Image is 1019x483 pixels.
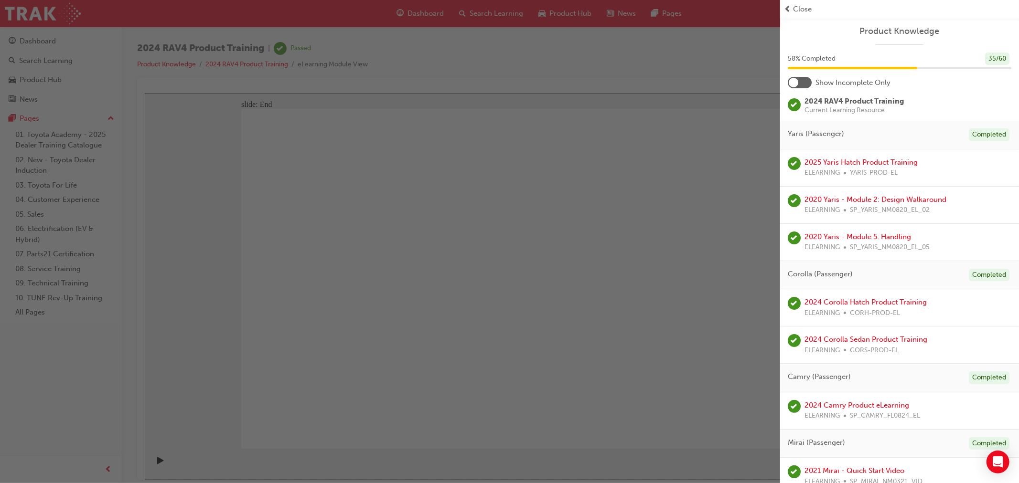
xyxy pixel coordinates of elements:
span: learningRecordVerb_PASS-icon [788,157,801,170]
a: 2024 Corolla Sedan Product Training [804,335,927,344]
span: Show Incomplete Only [815,77,890,88]
div: Open Intercom Messenger [987,451,1009,473]
span: Yaris (Passenger) [788,128,844,139]
span: ELEARNING [804,345,840,356]
input: volume [833,376,895,383]
span: CORH-PROD-EL [850,308,900,319]
span: ELEARNING [804,308,840,319]
a: Product Knowledge [788,26,1011,37]
a: 2021 Mirai - Quick Start Video [804,466,904,475]
div: Completed [969,269,1009,282]
div: Completed [969,437,1009,450]
a: 2020 Yaris - Module 2: Design Walkaround [804,195,946,204]
div: playback controls [5,356,21,387]
span: learningRecordVerb_PASS-icon [788,465,801,478]
button: Mute (Ctrl+Alt+M) [832,364,847,375]
a: 2025 Yaris Hatch Product Training [804,158,918,167]
div: 35 / 60 [985,52,1009,65]
span: SP_YARIS_NM0820_EL_02 [850,205,930,216]
span: learningRecordVerb_PASS-icon [788,231,801,244]
div: Completed [969,128,1009,141]
span: YARIS-PROD-EL [850,168,898,178]
span: ELEARNING [804,205,840,216]
div: Completed [969,371,1009,384]
button: Play (Ctrl+Alt+P) [5,363,21,379]
span: SP_CAMRY_FL0824_EL [850,410,920,421]
span: Current Learning Resource [804,107,904,114]
span: learningRecordVerb_PASS-icon [788,297,801,310]
span: Camry (Passenger) [788,371,851,382]
span: learningRecordVerb_PASS-icon [788,400,801,413]
span: learningRecordVerb_PASS-icon [788,334,801,347]
span: Mirai (Passenger) [788,437,845,448]
span: learningRecordVerb_PASS-icon [788,98,801,111]
span: ELEARNING [804,410,840,421]
span: Corolla (Passenger) [788,269,853,280]
span: 58 % Completed [788,53,836,64]
span: CORS-PROD-EL [850,345,899,356]
span: ELEARNING [804,168,840,178]
span: ELEARNING [804,242,840,253]
span: prev-icon [784,4,791,15]
button: prev-iconClose [784,4,1015,15]
span: 2024 RAV4 Product Training [804,97,904,105]
a: 2024 Camry Product eLearning [804,401,909,409]
span: Close [793,4,812,15]
span: SP_YARIS_NM0820_EL_05 [850,242,930,253]
div: misc controls [827,356,847,387]
a: 2024 Corolla Hatch Product Training [804,298,927,306]
span: learningRecordVerb_PASS-icon [788,194,801,207]
a: 2020 Yaris - Module 5: Handling [804,232,911,241]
